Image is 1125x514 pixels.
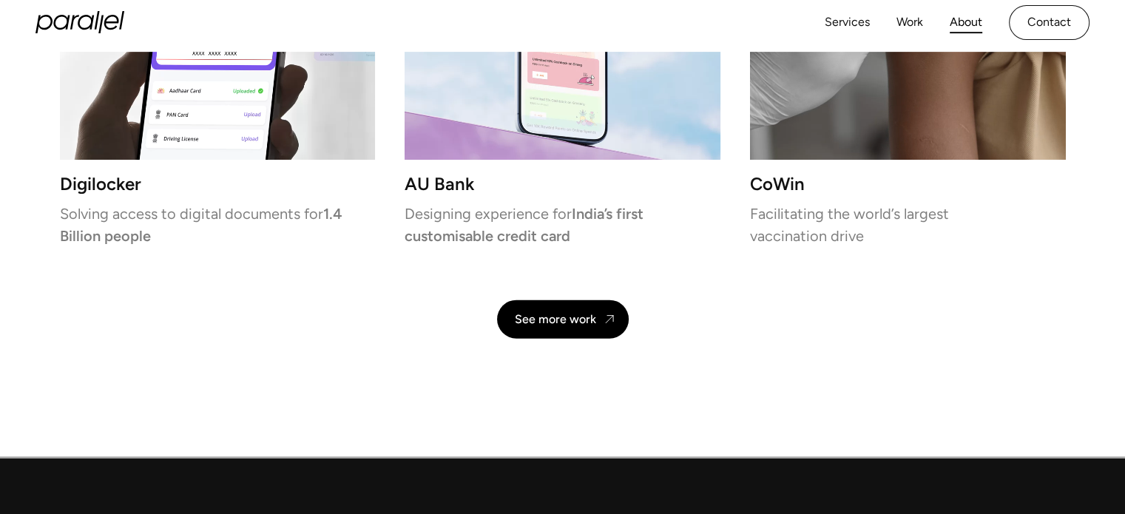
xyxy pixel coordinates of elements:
[60,205,342,245] strong: 1.4 Billion people
[497,300,629,339] a: See more work
[405,177,720,190] h3: AU Bank
[950,13,982,34] a: About
[896,13,923,34] a: Work
[750,177,1066,190] h3: CoWin
[36,12,124,34] a: home
[1009,6,1089,41] a: Contact
[60,209,376,241] p: Solving access to digital documents for
[515,312,596,326] div: See more work
[750,209,1066,241] p: Facilitating the world’s largest vaccination drive
[405,209,720,241] p: Designing experience for
[825,13,870,34] a: Services
[405,205,643,245] strong: India’s first customisable credit card
[60,177,376,190] h3: Digilocker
